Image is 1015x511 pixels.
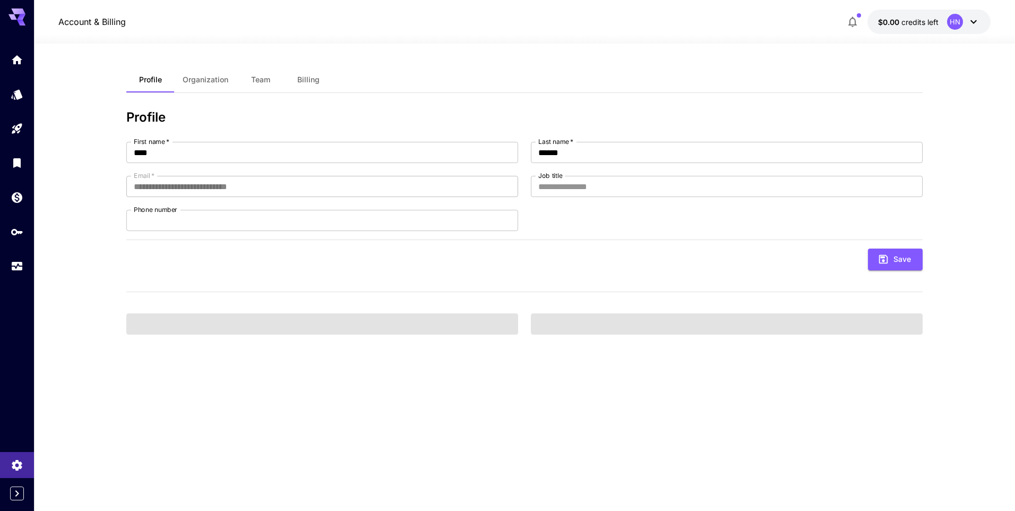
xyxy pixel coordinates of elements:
span: Organization [183,75,228,84]
span: Team [251,75,270,84]
div: Playground [11,122,23,135]
div: API Keys [11,225,23,239]
label: Email [134,171,154,180]
div: Library [11,156,23,169]
nav: breadcrumb [58,15,126,28]
label: Last name [538,137,573,146]
div: $0.00 [878,16,939,28]
span: Profile [139,75,162,84]
div: HN [947,14,963,30]
div: Settings [11,455,23,469]
button: $0.00HN [867,10,991,34]
div: Home [11,53,23,66]
span: Billing [297,75,320,84]
div: Models [11,88,23,101]
div: Wallet [11,191,23,204]
h3: Profile [126,110,923,125]
button: Save [868,249,923,270]
span: credits left [901,18,939,27]
label: Phone number [134,205,177,214]
a: Account & Billing [58,15,126,28]
span: $0.00 [878,18,901,27]
button: Expand sidebar [10,487,24,500]
label: Job title [538,171,563,180]
label: First name [134,137,169,146]
div: Usage [11,260,23,273]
